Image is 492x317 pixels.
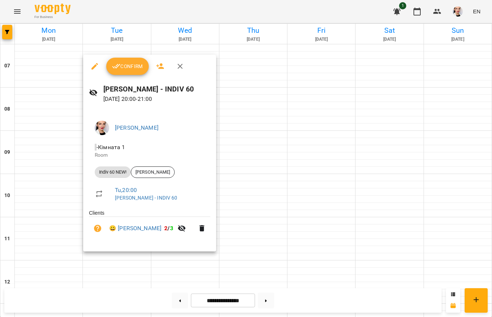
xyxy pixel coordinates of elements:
a: [PERSON_NAME] - INDIV 60 [115,195,178,201]
a: 😀 [PERSON_NAME] [109,224,161,233]
p: [DATE] 20:00 - 21:00 [103,95,211,103]
span: Confirm [112,62,143,71]
div: [PERSON_NAME] [131,166,175,178]
p: Room [95,152,205,159]
span: 2 [164,225,167,232]
button: Confirm [106,58,149,75]
ul: Clients [89,209,210,243]
span: - Кімната 1 [95,144,127,151]
a: [PERSON_NAME] [115,124,158,131]
a: Tu , 20:00 [115,187,137,193]
button: Unpaid. Bill the attendance? [89,220,106,237]
b: / [164,225,173,232]
span: 3 [170,225,173,232]
h6: [PERSON_NAME] - INDIV 60 [103,84,211,95]
img: a7f3889b8e8428a109a73121dfefc63d.jpg [95,121,109,135]
span: Indiv 60 NEW! [95,169,131,175]
span: [PERSON_NAME] [131,169,174,175]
